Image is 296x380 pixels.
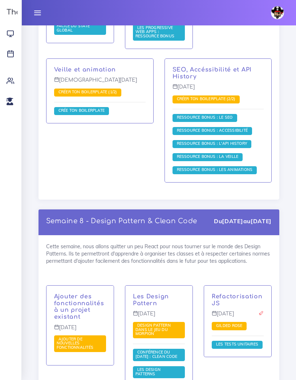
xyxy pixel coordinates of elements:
a: Design Pattern dans le jeu du Morpion [135,323,171,336]
a: Ajouter de nouvelles fonctionnalités [57,337,95,350]
a: Les design patterns [135,367,161,377]
a: Jotai : gestion facile du state global [57,20,90,33]
a: Les Design Pattern [133,293,169,307]
a: Ressource Bonus : Accessibilité [175,128,250,133]
span: Créer ton boilerplate (1/2) [57,89,119,94]
a: Ressource Bonus : Le SEO [175,115,235,120]
span: Jotai : gestion facile du state global [57,19,90,33]
a: Veille et animation [54,66,116,73]
span: Créer ton boilerplate (2/2) [175,96,238,101]
span: Les tests unitaires [214,342,260,347]
a: Semaine 8 - Design Pattern & Clean Code [46,217,197,225]
p: [DATE] [173,84,264,95]
a: Créer ton boilerplate (1/2) [57,90,119,95]
p: [DEMOGRAPHIC_DATA][DATE] [54,77,146,89]
span: Les design patterns [135,367,161,376]
img: avatar [271,6,284,19]
a: avatar [268,2,289,23]
a: Gilded Rose [214,323,244,328]
a: Conférence du [DATE] : clean code [135,350,179,359]
h3: The Hacking Project [4,8,81,16]
strong: [DATE] [222,217,243,225]
a: Ressource Bonus : Les animations [175,167,255,172]
a: Créer ton boilerplate (2/2) [175,97,238,102]
a: SEO, Accéssibilité et API History [173,66,252,80]
a: Les tests unitaires [214,342,260,347]
a: Les Progressive Web Apps : Ressource BONUS [135,25,176,39]
a: Crée ton boilerplate [57,108,106,113]
p: [DATE] [212,311,264,322]
p: [DATE] [133,311,185,322]
span: Les Progressive Web Apps : Ressource BONUS [135,25,176,38]
a: Ressource Bonus : L'API History [175,141,249,146]
a: Ressource Bonus : La veille [175,154,240,159]
p: [DATE] [54,324,106,336]
div: Du au [214,217,272,225]
a: Ajouter des fonctionnalités à un projet existant [54,293,104,320]
span: Ajouter de nouvelles fonctionnalités [57,336,95,350]
span: Conférence du [DATE] : clean code [135,350,179,359]
a: Refactorisation JS [212,293,263,307]
strong: [DATE] [251,217,272,225]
